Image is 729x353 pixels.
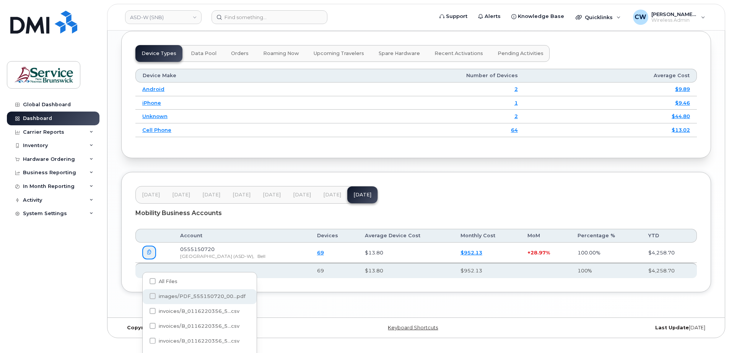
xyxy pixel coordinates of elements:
[571,263,641,278] th: 100%
[571,229,641,243] th: Percentage %
[651,11,697,17] span: [PERSON_NAME] (ASD-W)
[672,113,690,119] a: $44.80
[628,10,711,25] div: Coughlin, Wendy (ASD-W)
[511,127,518,133] a: 64
[514,100,518,106] a: 1
[142,86,164,92] a: Android
[310,263,358,278] th: 69
[135,69,300,83] th: Device Make
[257,253,265,259] span: Bell
[358,243,454,263] td: $13.80
[506,9,570,24] a: Knowledge Base
[127,325,155,330] strong: Copyright
[173,229,310,243] th: Account
[150,309,239,315] span: invoices/B_0116220356_555150720_20092025_ACC.csv
[310,229,358,243] th: Devices
[525,69,697,83] th: Average Cost
[159,293,246,299] span: images/PDF_555150720_00...pdf
[641,243,697,263] td: $4,258.70
[191,50,216,57] span: Data Pool
[514,113,518,119] a: 2
[159,308,239,314] span: invoices/B_0116220356_5...csv
[159,279,177,284] span: All Files
[672,127,690,133] a: $13.02
[641,229,697,243] th: YTD
[388,325,438,330] a: Keyboard Shortcuts
[150,295,246,300] span: images/PDF_555150720_008_0000000000.pdf
[142,113,168,119] a: Unknown
[675,86,690,92] a: $9.89
[263,192,281,198] span: [DATE]
[150,324,239,330] span: invoices/B_0116220356_555150720_20092025_MOB.csv
[317,249,324,256] a: 69
[570,10,626,25] div: Quicklinks
[358,229,454,243] th: Average Device Cost
[314,50,364,57] span: Upcoming Travelers
[300,69,525,83] th: Number of Devices
[233,192,251,198] span: [DATE]
[518,13,564,20] span: Knowledge Base
[498,50,543,57] span: Pending Activities
[150,339,239,345] span: invoices/B_0116220356_555150720_20092025_DTL.csv
[142,192,160,198] span: [DATE]
[635,13,646,22] span: CW
[323,192,341,198] span: [DATE]
[293,192,311,198] span: [DATE]
[135,204,697,223] div: Mobility Business Accounts
[527,249,530,256] span: +
[454,263,521,278] th: $952.13
[159,338,239,344] span: invoices/B_0116220356_5...csv
[125,10,202,24] a: ASD-W (SNB)
[571,243,641,263] td: 100.00%
[473,9,506,24] a: Alerts
[446,13,467,20] span: Support
[159,323,239,329] span: invoices/B_0116220356_5...csv
[675,100,690,106] a: $9.46
[454,229,521,243] th: Monthly Cost
[434,50,483,57] span: Recent Activations
[263,50,299,57] span: Roaming Now
[461,249,482,256] a: $952.13
[180,253,254,259] span: [GEOGRAPHIC_DATA] (ASD-W),
[641,263,697,278] th: $4,258.70
[231,50,249,57] span: Orders
[172,192,190,198] span: [DATE]
[514,325,711,331] div: [DATE]
[142,127,171,133] a: Cell Phone
[585,14,613,20] span: Quicklinks
[180,246,215,252] span: 0555150720
[521,229,571,243] th: MoM
[202,192,220,198] span: [DATE]
[434,9,473,24] a: Support
[379,50,420,57] span: Spare Hardware
[514,86,518,92] a: 2
[651,17,697,23] span: Wireless Admin
[212,10,327,24] input: Find something...
[655,325,689,330] strong: Last Update
[358,263,454,278] th: $13.80
[121,325,318,331] div: MyServe [DATE]–[DATE]
[485,13,501,20] span: Alerts
[530,249,550,256] span: 28.97%
[142,100,161,106] a: iPhone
